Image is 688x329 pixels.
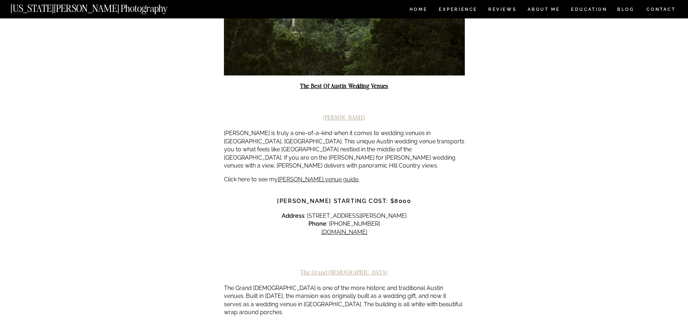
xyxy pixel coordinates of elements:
[617,7,635,13] a: BLOG
[527,7,560,13] a: ABOUT ME
[224,114,465,121] h2: [PERSON_NAME]
[277,198,411,204] strong: [PERSON_NAME] Starting Cost: $8000
[282,212,304,219] strong: Address
[321,229,367,235] a: [DOMAIN_NAME]
[488,7,515,13] a: REVIEWS
[278,176,359,183] a: [PERSON_NAME] venue guide.
[224,212,465,236] p: : [STREET_ADDRESS][PERSON_NAME] : [PHONE_NUMBER]
[408,7,429,13] a: HOME
[224,176,465,183] p: Click here to see my
[570,7,608,13] a: EDUCATION
[224,284,465,317] p: The Grand [DEMOGRAPHIC_DATA] is one of the more historic and traditional Austin venues. Built in ...
[224,269,465,276] h2: The Grand [DEMOGRAPHIC_DATA]
[646,5,676,13] a: CONTACT
[439,7,477,13] a: Experience
[224,129,465,170] p: [PERSON_NAME] is truly a one-of-a-kind when it comes to wedding venues in [GEOGRAPHIC_DATA], [GEO...
[308,220,326,227] strong: Phone
[300,82,389,90] strong: The Best of Austin Wedding Venues
[10,4,192,10] a: [US_STATE][PERSON_NAME] Photography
